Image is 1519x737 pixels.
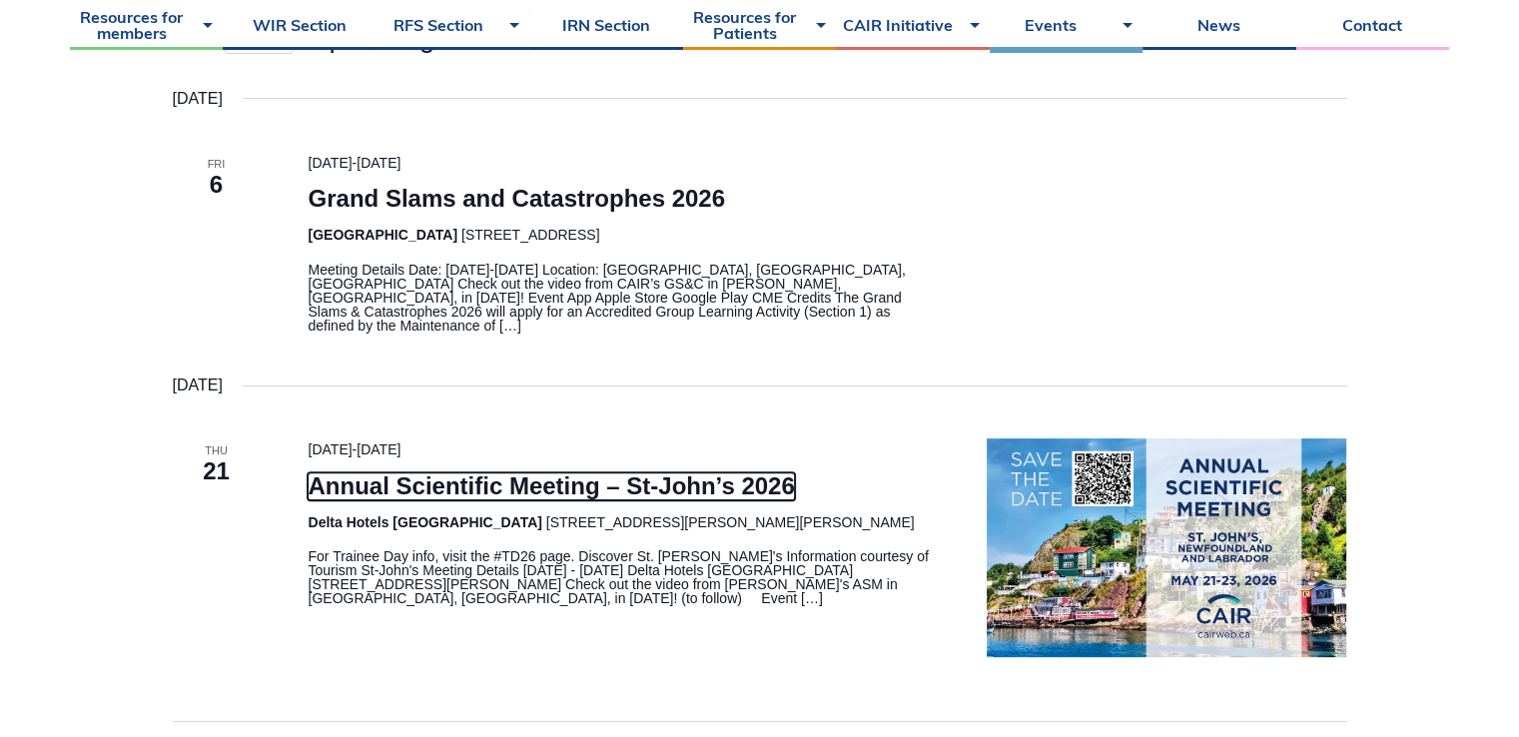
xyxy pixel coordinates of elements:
[357,155,400,171] span: [DATE]
[308,441,352,457] span: [DATE]
[308,514,541,530] span: Delta Hotels [GEOGRAPHIC_DATA]
[173,86,223,112] time: [DATE]
[173,156,261,173] span: Fri
[357,441,400,457] span: [DATE]
[308,472,794,500] a: Annual Scientific Meeting – St-John’s 2026
[987,438,1346,657] img: Capture d’écran 2025-06-06 150827
[308,155,400,171] time: -
[308,227,457,243] span: [GEOGRAPHIC_DATA]
[308,549,939,605] p: For Trainee Day info, visit the #TD26 page. Discover St. [PERSON_NAME]'s Information courtesy of ...
[461,227,599,243] span: [STREET_ADDRESS]
[309,24,434,52] span: Upcoming
[308,441,400,457] time: -
[173,442,261,459] span: Thu
[546,514,915,530] span: [STREET_ADDRESS][PERSON_NAME][PERSON_NAME]
[308,155,352,171] span: [DATE]
[173,372,223,398] time: [DATE]
[309,24,453,52] button: Click to toggle datepicker
[308,185,725,213] a: Grand Slams and Catastrophes 2026
[173,454,261,488] span: 21
[308,263,939,333] p: Meeting Details Date: [DATE]-[DATE] Location: [GEOGRAPHIC_DATA], [GEOGRAPHIC_DATA], [GEOGRAPHIC_D...
[173,168,261,202] span: 6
